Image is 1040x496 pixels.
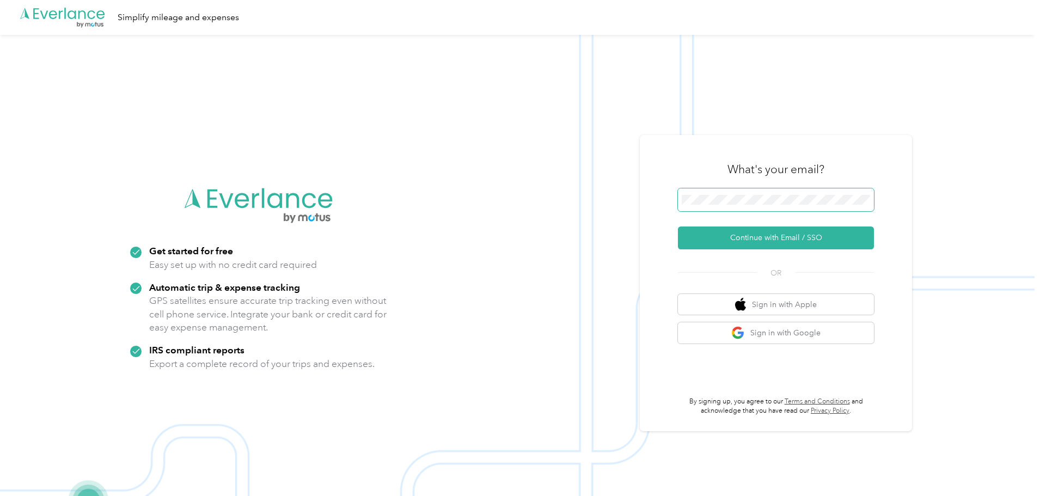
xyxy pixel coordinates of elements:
[727,162,824,177] h3: What's your email?
[678,294,874,315] button: apple logoSign in with Apple
[811,407,849,415] a: Privacy Policy
[149,294,387,334] p: GPS satellites ensure accurate trip tracking even without cell phone service. Integrate your bank...
[678,226,874,249] button: Continue with Email / SSO
[149,281,300,293] strong: Automatic trip & expense tracking
[735,298,746,311] img: apple logo
[678,397,874,416] p: By signing up, you agree to our and acknowledge that you have read our .
[149,344,244,356] strong: IRS compliant reports
[785,397,850,406] a: Terms and Conditions
[149,245,233,256] strong: Get started for free
[678,322,874,344] button: google logoSign in with Google
[118,11,239,25] div: Simplify mileage and expenses
[757,267,795,279] span: OR
[731,326,745,340] img: google logo
[149,258,317,272] p: Easy set up with no credit card required
[149,357,375,371] p: Export a complete record of your trips and expenses.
